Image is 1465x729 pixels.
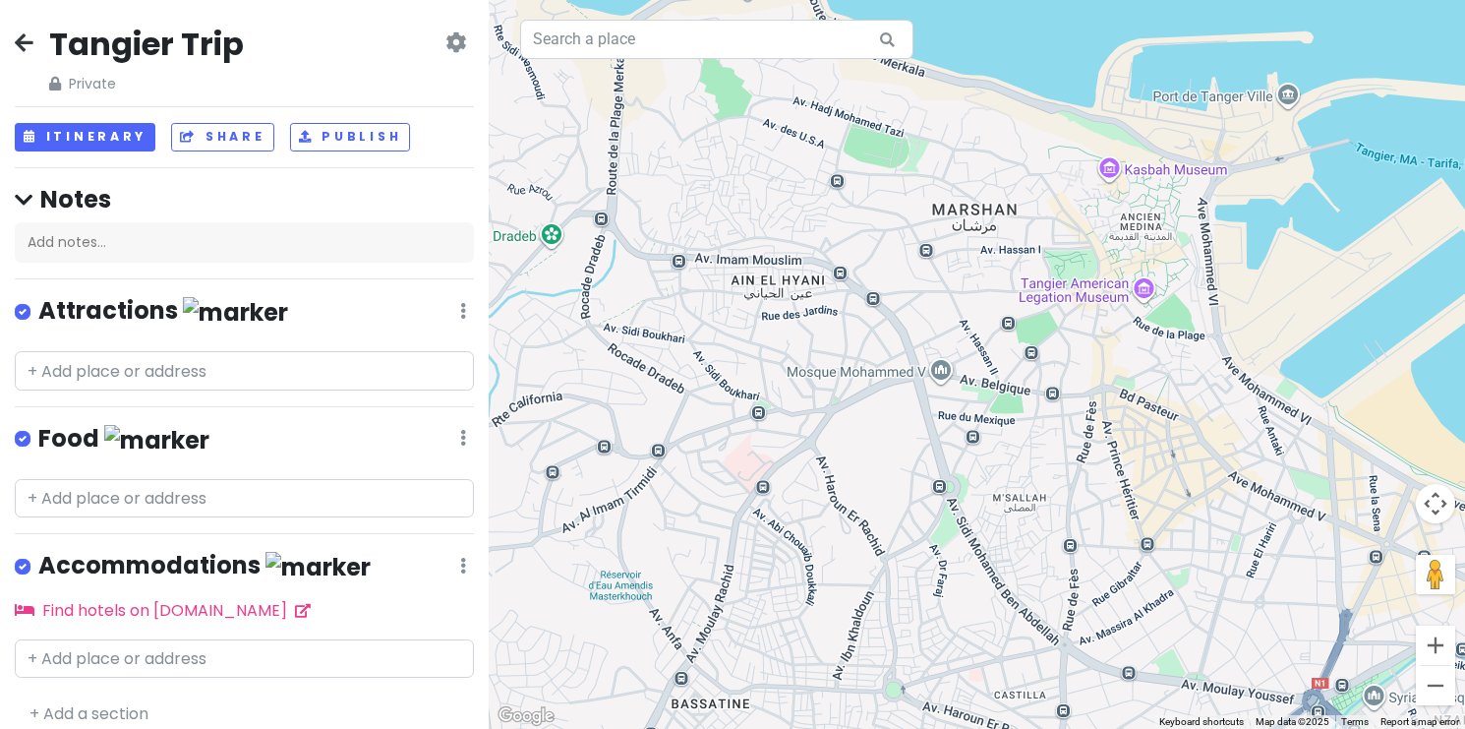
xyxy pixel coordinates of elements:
img: marker [104,425,209,456]
button: Keyboard shortcuts [1159,715,1244,729]
button: Map camera controls [1416,484,1455,523]
input: Search a place [520,20,913,59]
button: Zoom in [1416,626,1455,665]
a: Report a map error [1380,716,1459,727]
button: Zoom out [1416,666,1455,705]
button: Itinerary [15,123,155,152]
h4: Attractions [38,295,288,328]
input: + Add place or address [15,351,474,391]
h2: Tangier Trip [49,24,244,65]
h4: Notes [15,184,474,214]
button: Share [171,123,273,152]
img: marker [183,297,288,328]
a: + Add a section [29,702,148,725]
span: Map data ©2025 [1256,716,1329,727]
img: marker [265,552,371,582]
img: Google [494,703,558,729]
span: Private [49,73,244,94]
a: Terms (opens in new tab) [1341,716,1369,727]
a: Find hotels on [DOMAIN_NAME] [15,599,311,622]
a: Open this area in Google Maps (opens a new window) [494,703,558,729]
h4: Accommodations [38,550,371,582]
h4: Food [38,423,209,456]
input: + Add place or address [15,479,474,518]
div: Add notes... [15,222,474,264]
button: Drag Pegman onto the map to open Street View [1416,555,1455,594]
input: + Add place or address [15,639,474,679]
button: Publish [290,123,411,152]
